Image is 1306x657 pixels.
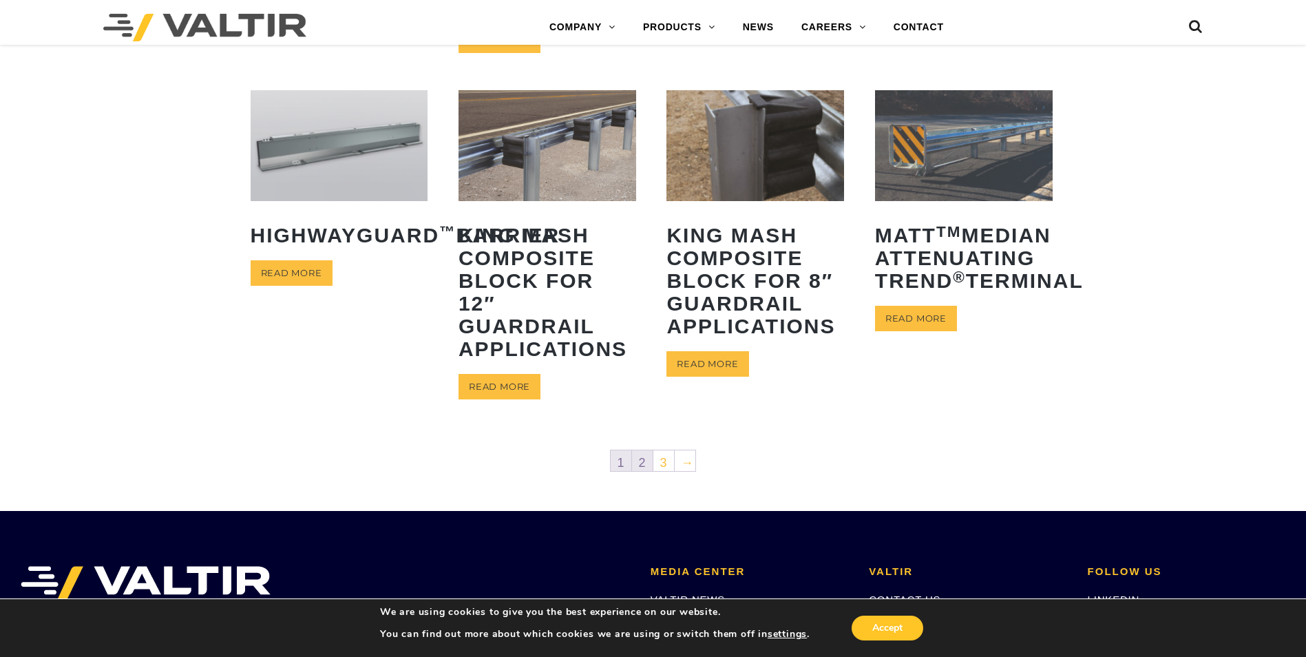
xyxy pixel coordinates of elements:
a: Read more about “HighwayGuard™ Barrier” [251,260,333,286]
a: King MASH Composite Block for 12″ Guardrail Applications [459,90,636,371]
h2: King MASH Composite Block for 8″ Guardrail Applications [666,213,844,348]
button: Accept [852,616,923,640]
h2: MATT Median Attenuating TREND Terminal [875,213,1053,302]
h2: HighwayGuard Barrier [251,213,428,257]
a: Read more about “King MASH Composite Block for 8" Guardrail Applications” [666,351,748,377]
a: NEWS [729,14,788,41]
img: Valtir [103,14,306,41]
span: 1 [611,450,631,471]
a: CONTACT [880,14,958,41]
a: Read more about “King MASH Composite Block for 12" Guardrail Applications” [459,374,540,399]
p: We are using cookies to give you the best experience on our website. [380,606,810,618]
h2: VALTIR [869,566,1066,578]
a: 2 [632,450,653,471]
a: HighwayGuard™Barrier [251,90,428,257]
h2: King MASH Composite Block for 12″ Guardrail Applications [459,213,636,371]
nav: Product Pagination [251,449,1056,477]
h2: MEDIA CENTER [651,566,848,578]
h2: FOLLOW US [1088,566,1285,578]
a: PRODUCTS [629,14,729,41]
a: CAREERS [788,14,880,41]
a: CONTACT US [869,594,940,605]
button: settings [768,628,807,640]
sup: ™ [439,223,456,240]
a: MATTTMMedian Attenuating TREND®Terminal [875,90,1053,302]
a: Read more about “MATTTM Median Attenuating TREND® Terminal” [875,306,957,331]
sup: TM [936,223,962,240]
a: King MASH Composite Block for 8″ Guardrail Applications [666,90,844,348]
a: 3 [653,450,674,471]
a: COMPANY [536,14,629,41]
p: You can find out more about which cookies we are using or switch them off in . [380,628,810,640]
a: LINKEDIN [1088,594,1140,605]
a: VALTIR NEWS [651,594,725,605]
a: → [675,450,695,471]
img: VALTIR [21,566,271,601]
sup: ® [953,269,966,286]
